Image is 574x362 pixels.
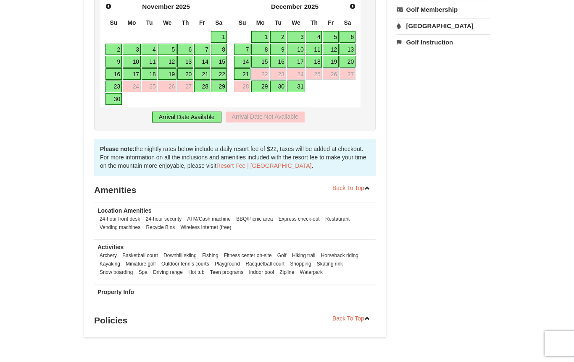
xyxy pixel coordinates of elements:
[97,207,152,214] strong: Location Amenities
[163,19,172,26] span: Wednesday
[199,19,205,26] span: Friday
[213,260,242,268] li: Playground
[323,31,339,43] a: 5
[194,81,210,92] a: 28
[340,68,355,80] a: 27
[247,268,276,276] li: Indoor pool
[323,68,339,80] a: 26
[251,81,269,92] a: 29
[349,3,356,10] span: Next
[271,3,302,10] span: December
[239,19,246,26] span: Sunday
[226,112,305,122] div: Arrival Date Not Available
[177,56,193,68] a: 13
[270,31,286,43] a: 2
[142,68,158,80] a: 18
[144,223,177,232] li: Recycle Bins
[304,3,319,10] span: 2025
[146,19,153,26] span: Tuesday
[234,215,275,223] li: BBQ/Picnic area
[97,215,142,223] li: 24-hour front desk
[97,268,135,276] li: Snow boarding
[97,251,119,260] li: Archery
[323,215,352,223] li: Restaurant
[152,112,221,122] div: Arrival Date Available
[110,19,117,26] span: Sunday
[256,19,265,26] span: Monday
[323,56,339,68] a: 19
[158,68,176,80] a: 19
[94,312,376,329] h3: Policies
[270,81,286,92] a: 30
[298,268,325,276] li: Waterpark
[182,19,189,26] span: Thursday
[319,251,361,260] li: Horseback riding
[186,268,206,276] li: Hot tub
[287,31,305,43] a: 3
[105,56,122,68] a: 9
[276,215,322,223] li: Express check-out
[215,19,222,26] span: Saturday
[179,223,234,232] li: Wireless Internet (free)
[158,44,176,55] a: 5
[161,251,199,260] li: Downhill skiing
[234,68,250,80] a: 21
[194,44,210,55] a: 7
[306,68,322,80] a: 25
[142,81,158,92] a: 25
[323,44,339,55] a: 12
[270,56,286,68] a: 16
[105,44,122,55] a: 2
[340,44,355,55] a: 13
[347,0,358,12] a: Next
[97,244,124,250] strong: Activities
[211,44,227,55] a: 8
[97,260,122,268] li: Kayaking
[290,251,318,260] li: Hiking trail
[251,68,269,80] a: 22
[275,251,289,260] li: Golf
[234,44,250,55] a: 7
[340,56,355,68] a: 20
[177,81,193,92] a: 27
[177,68,193,80] a: 20
[124,260,158,268] li: Miniature golf
[142,56,158,68] a: 11
[211,68,227,80] a: 22
[142,3,174,10] span: November
[185,215,233,223] li: ATM/Cash machine
[200,251,220,260] li: Fishing
[306,44,322,55] a: 11
[144,215,184,223] li: 24-hour security
[208,268,245,276] li: Teen programs
[251,44,269,55] a: 8
[327,312,376,325] a: Back To Top
[287,68,305,80] a: 24
[176,3,190,10] span: 2025
[100,146,134,152] strong: Please note:
[158,56,176,68] a: 12
[97,289,134,295] strong: Property Info
[397,34,490,50] a: Golf Instruction
[211,81,227,92] a: 29
[328,19,334,26] span: Friday
[251,56,269,68] a: 15
[194,68,210,80] a: 21
[222,251,274,260] li: Fitness center on-site
[123,81,141,92] a: 24
[287,81,305,92] a: 31
[123,68,141,80] a: 17
[243,260,287,268] li: Racquetball court
[306,31,322,43] a: 4
[105,81,122,92] a: 23
[105,93,122,105] a: 30
[142,44,158,55] a: 4
[270,44,286,55] a: 9
[234,81,250,92] a: 28
[306,56,322,68] a: 18
[397,2,490,17] a: Golf Membership
[211,31,227,43] a: 1
[270,68,286,80] a: 23
[211,56,227,68] a: 15
[151,268,185,276] li: Driving range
